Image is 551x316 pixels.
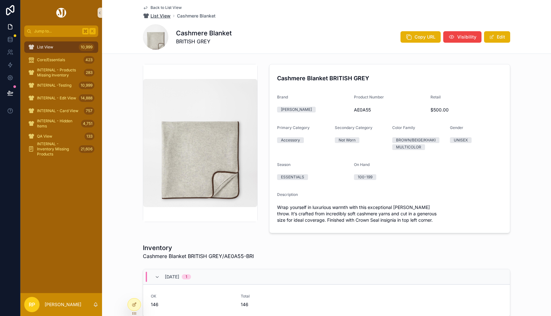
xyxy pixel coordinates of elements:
[443,31,481,43] button: Visibility
[396,144,421,150] div: MULTICOLOR
[37,45,53,50] span: List View
[176,29,232,38] h1: Cashmere Blanket
[143,13,171,19] a: List View
[281,137,300,143] div: Accessory
[277,192,298,197] span: Description
[430,95,441,99] span: Retail
[151,13,171,19] span: List View
[24,143,98,155] a: INTERNAL - Inventory Missing Products21,606
[354,95,384,99] span: Product Number
[37,83,71,88] span: INTERNAL -Testing
[84,56,94,64] div: 423
[37,141,76,157] span: INTERNAL - Inventory Missing Products
[79,82,94,89] div: 10,999
[37,96,76,101] span: INTERNAL - Edit View
[24,92,98,104] a: INTERNAL - Edit View14,888
[37,108,78,113] span: INTERNAL - Card View
[37,57,65,62] span: Core/Essentials
[79,43,94,51] div: 10,999
[34,29,80,34] span: Jump to...
[454,137,468,143] div: UNISEX
[277,204,502,223] span: Wrap yourself in luxurious warmth with this exceptional [PERSON_NAME] throw. It’s crafted from in...
[37,68,81,78] span: INTERNAL - Products Missing Inventory
[24,25,98,37] button: Jump to...K
[335,125,372,130] span: Secondary Category
[24,105,98,117] a: INTERNAL - Card View757
[241,301,323,308] span: 146
[450,125,463,130] span: Gender
[84,133,94,140] div: 133
[20,37,102,163] div: scrollable content
[84,69,94,76] div: 283
[186,274,187,279] div: 1
[90,29,95,34] span: K
[400,31,441,43] button: Copy URL
[415,34,436,40] span: Copy URL
[277,95,288,99] span: Brand
[81,120,94,127] div: 4,751
[151,294,233,299] span: OK
[165,274,179,280] span: [DATE]
[176,38,232,45] span: BRITISH GREY
[281,174,304,180] div: ESSENTIALS
[354,162,370,167] span: On Hand
[277,125,310,130] span: Primary Category
[358,174,372,180] div: 100-199
[430,107,502,113] span: $500.00
[24,80,98,91] a: INTERNAL -Testing10,999
[24,67,98,78] a: INTERNAL - Products Missing Inventory283
[354,107,426,113] span: AE0A55
[24,54,98,66] a: Core/Essentials423
[151,301,233,308] span: 146
[45,301,81,308] p: [PERSON_NAME]
[37,134,52,139] span: QA View
[24,131,98,142] a: QA View133
[177,13,216,19] a: Cashmere Blanket
[277,162,290,167] span: Season
[457,34,476,40] span: Visibility
[396,137,436,143] div: BROWN/BEIGE/KHAKI
[151,5,182,10] span: Back to List View
[143,243,254,252] h1: Inventory
[55,8,67,18] img: App logo
[79,94,94,102] div: 14,888
[143,252,254,260] span: Cashmere Blanket BRITISH GREY/AE0A55-BRI
[24,41,98,53] a: List View10,999
[37,118,78,129] span: INTERNAL - Hidden Items
[281,107,312,112] div: [PERSON_NAME]
[84,107,94,115] div: 757
[143,5,182,10] a: Back to List View
[277,74,502,83] h4: Cashmere Blanket BRITISH GREY
[143,79,257,207] img: AE0A55_BRI.jpg
[339,137,356,143] div: Not Worn
[29,301,35,308] span: RP
[392,125,415,130] span: Color Family
[24,118,98,129] a: INTERNAL - Hidden Items4,751
[79,145,94,153] div: 21,606
[484,31,510,43] button: Edit
[241,294,323,299] span: Total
